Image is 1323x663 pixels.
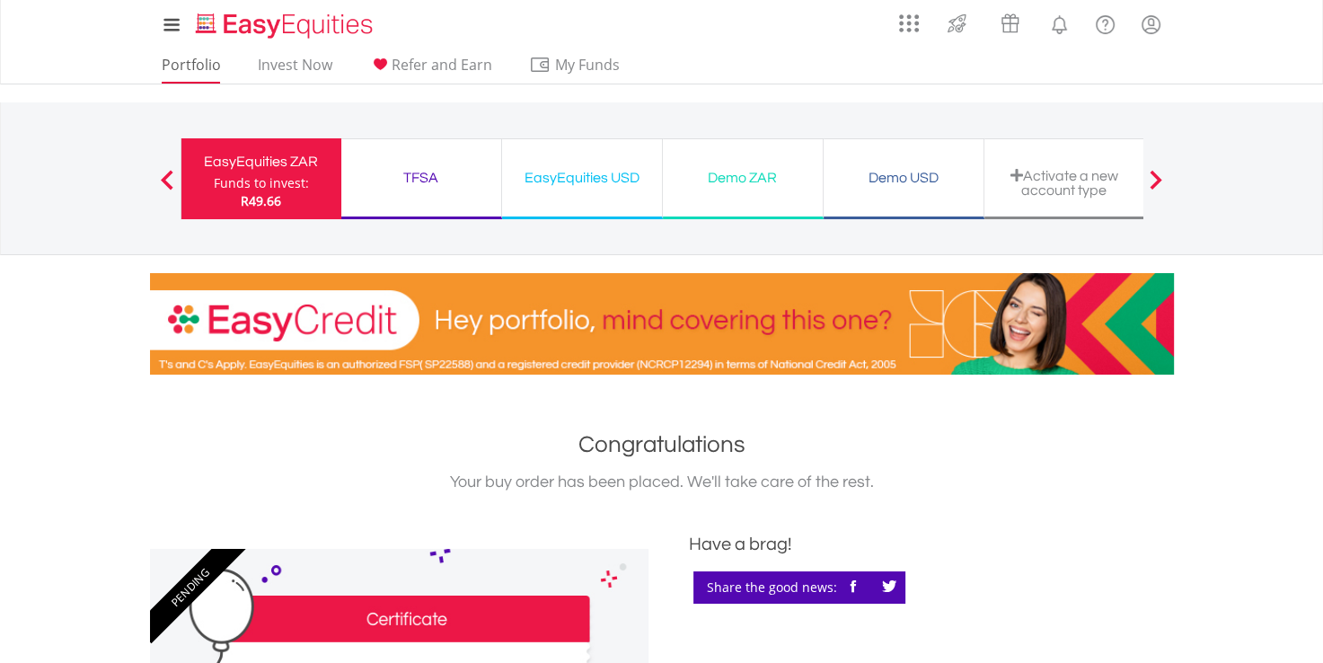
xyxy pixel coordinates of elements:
[241,192,281,209] span: R49.66
[362,56,499,84] a: Refer and Earn
[154,56,228,84] a: Portfolio
[899,13,919,33] img: grid-menu-icon.svg
[995,168,1133,198] div: Activate a new account type
[529,53,647,76] span: My Funds
[674,165,812,190] div: Demo ZAR
[251,56,340,84] a: Invest Now
[513,165,651,190] div: EasyEquities USD
[834,165,973,190] div: Demo USD
[150,273,1174,375] img: EasyCredit Promotion Banner
[1082,4,1128,40] a: FAQ's and Support
[192,11,380,40] img: EasyEquities_Logo.png
[192,149,331,174] div: EasyEquities ZAR
[352,165,490,190] div: TFSA
[689,531,1174,558] div: Have a brag!
[150,470,1174,495] div: Your buy order has been placed. We'll take care of the rest.
[995,9,1025,38] img: vouchers-v2.svg
[150,429,1174,461] h1: Congratulations
[1036,4,1082,40] a: Notifications
[693,571,905,604] div: Share the good news:
[189,4,380,40] a: Home page
[942,9,972,38] img: thrive-v2.svg
[887,4,931,33] a: AppsGrid
[392,55,492,75] span: Refer and Earn
[214,174,309,192] div: Funds to invest:
[1128,4,1174,44] a: My Profile
[983,4,1036,38] a: Vouchers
